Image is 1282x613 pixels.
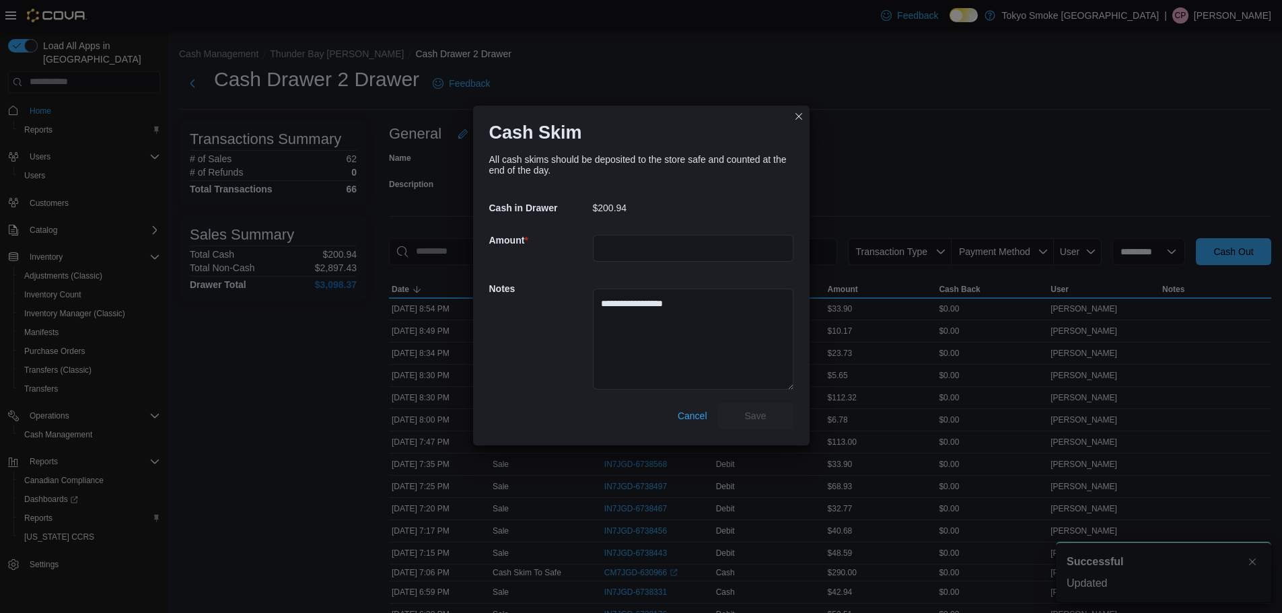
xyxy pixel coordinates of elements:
[791,108,807,124] button: Closes this modal window
[489,122,582,143] h1: Cash Skim
[489,194,590,221] h5: Cash in Drawer
[678,409,707,423] span: Cancel
[745,409,767,423] span: Save
[489,275,590,302] h5: Notes
[489,227,590,254] h5: Amount
[593,203,627,213] p: $200.94
[672,402,713,429] button: Cancel
[489,154,793,176] div: All cash skims should be deposited to the store safe and counted at the end of the day.
[718,402,793,429] button: Save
